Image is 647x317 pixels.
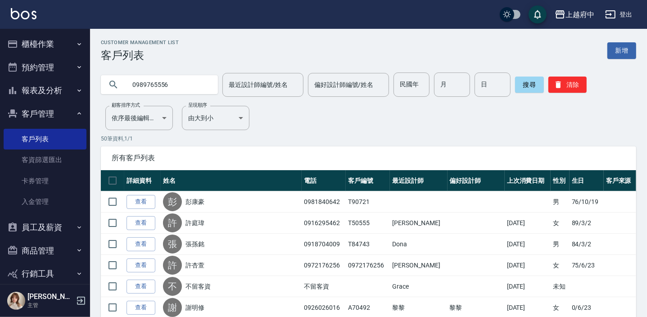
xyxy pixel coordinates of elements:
a: 張孫銘 [186,240,204,249]
th: 最近設計師 [390,170,447,191]
h2: Customer Management List [101,40,179,45]
td: T84743 [346,234,390,255]
a: 許庭瑋 [186,218,204,227]
th: 詳細資料 [124,170,161,191]
button: 商品管理 [4,239,86,263]
div: 謝 [163,298,182,317]
div: 由大到小 [182,106,249,130]
p: 50 筆資料, 1 / 1 [101,135,636,143]
a: 查看 [127,237,155,251]
button: save [529,5,547,23]
p: 主管 [27,301,73,309]
a: 許杏萱 [186,261,204,270]
td: 男 [551,191,569,213]
td: 0972176256 [346,255,390,276]
button: 清除 [548,77,587,93]
span: 所有客戶列表 [112,154,625,163]
td: T50555 [346,213,390,234]
a: 查看 [127,258,155,272]
td: 男 [551,234,569,255]
a: 新增 [607,42,636,59]
td: [DATE] [505,276,551,297]
a: 彭康豪 [186,197,204,206]
td: 0918704009 [302,234,346,255]
h3: 客戶列表 [101,49,179,62]
td: [DATE] [505,213,551,234]
a: 卡券管理 [4,171,86,191]
td: 0916295462 [302,213,346,234]
button: 預約管理 [4,56,86,79]
td: T90721 [346,191,390,213]
td: [DATE] [505,255,551,276]
td: 0972176256 [302,255,346,276]
div: 依序最後編輯時間 [105,106,173,130]
a: 不留客資 [186,282,211,291]
th: 偏好設計師 [448,170,505,191]
td: Grace [390,276,447,297]
div: 張 [163,235,182,254]
td: 未知 [551,276,569,297]
a: 謝明修 [186,303,204,312]
th: 客戶編號 [346,170,390,191]
div: 不 [163,277,182,296]
th: 上次消費日期 [505,170,551,191]
a: 客資篩選匯出 [4,149,86,170]
td: 0981840642 [302,191,346,213]
img: Person [7,292,25,310]
a: 查看 [127,301,155,315]
td: 75/6/23 [570,255,604,276]
a: 查看 [127,280,155,294]
td: [PERSON_NAME] [390,213,447,234]
th: 生日 [570,170,604,191]
button: 報表及分析 [4,79,86,102]
td: [DATE] [505,234,551,255]
td: 76/10/19 [570,191,604,213]
button: 上越府中 [551,5,598,24]
th: 客戶來源 [604,170,636,191]
th: 電話 [302,170,346,191]
a: 查看 [127,216,155,230]
button: 行銷工具 [4,262,86,285]
img: Logo [11,8,36,19]
label: 呈現順序 [188,102,207,109]
a: 查看 [127,195,155,209]
input: 搜尋關鍵字 [126,72,211,97]
button: 搜尋 [515,77,544,93]
td: 84/3/2 [570,234,604,255]
label: 顧客排序方式 [112,102,140,109]
button: 客戶管理 [4,102,86,126]
div: 彭 [163,192,182,211]
h5: [PERSON_NAME] [27,292,73,301]
div: 許 [163,213,182,232]
div: 許 [163,256,182,275]
a: 入金管理 [4,191,86,212]
td: 不留客資 [302,276,346,297]
button: 員工及薪資 [4,216,86,239]
td: Dona [390,234,447,255]
td: 89/3/2 [570,213,604,234]
div: 上越府中 [566,9,594,20]
button: 櫃檯作業 [4,32,86,56]
button: 登出 [602,6,636,23]
td: 女 [551,255,569,276]
th: 性別 [551,170,569,191]
td: [PERSON_NAME] [390,255,447,276]
th: 姓名 [161,170,302,191]
a: 客戶列表 [4,129,86,149]
td: 女 [551,213,569,234]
